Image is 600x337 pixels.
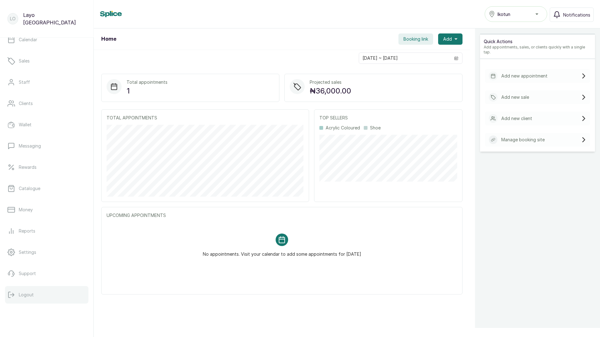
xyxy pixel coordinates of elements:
p: Sales [19,58,30,64]
a: Staff [5,73,88,91]
button: Ikotun [485,6,547,22]
a: Messaging [5,137,88,155]
a: Money [5,201,88,219]
p: Rewards [19,164,37,170]
p: Quick Actions [484,38,591,45]
p: Staff [19,79,30,85]
p: Add new client [501,115,532,122]
p: ₦36,000.00 [310,85,351,97]
button: Add [438,33,462,45]
p: Calendar [19,37,37,43]
p: Logout [19,292,34,298]
a: Calendar [5,31,88,48]
span: Ikotun [497,11,510,18]
p: Total appointments [127,79,167,85]
button: Logout [5,286,88,304]
p: Manage booking site [501,137,545,143]
a: Reports [5,222,88,240]
span: Add [443,36,452,42]
p: Reports [19,228,35,234]
p: Projected sales [310,79,351,85]
p: Acrylic Coloured [326,125,360,131]
a: Wallet [5,116,88,133]
p: Settings [19,249,36,255]
button: Notifications [550,8,594,22]
input: Select date [359,53,450,63]
p: Messaging [19,143,41,149]
p: Add new appointment [501,73,547,79]
p: Wallet [19,122,32,128]
a: Catalogue [5,180,88,197]
a: Clients [5,95,88,112]
a: Sales [5,52,88,70]
p: TOTAL APPOINTMENTS [107,115,304,121]
p: TOP SELLERS [319,115,457,121]
p: 1 [127,85,167,97]
p: Support [19,270,36,277]
p: Add appointments, sales, or clients quickly with a single tap. [484,45,591,55]
button: Booking link [398,33,433,45]
span: Booking link [403,36,428,42]
p: Shoe [370,125,381,131]
p: Layo [GEOGRAPHIC_DATA] [23,11,86,26]
p: Add new sale [501,94,529,100]
a: Settings [5,244,88,261]
p: Catalogue [19,185,40,192]
svg: calendar [454,56,458,60]
p: LO [10,16,16,22]
p: Clients [19,100,33,107]
a: Rewards [5,158,88,176]
p: Money [19,207,33,213]
a: Support [5,265,88,282]
span: Notifications [563,12,590,18]
p: UPCOMING APPOINTMENTS [107,212,457,219]
p: No appointments. Visit your calendar to add some appointments for [DATE] [203,246,361,257]
h1: Home [101,35,116,43]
